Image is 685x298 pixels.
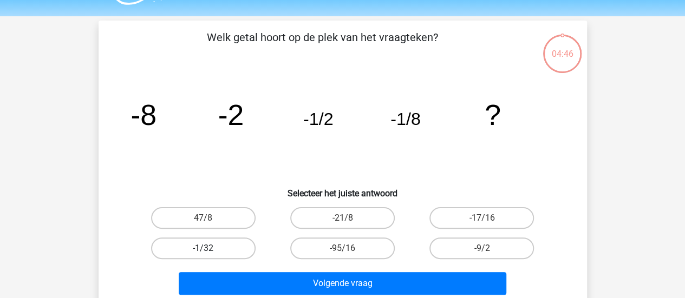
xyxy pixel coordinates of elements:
tspan: -1/2 [303,109,333,129]
tspan: -1/8 [390,109,421,129]
div: 04:46 [542,34,583,61]
button: Volgende vraag [179,272,506,295]
tspan: -8 [131,98,156,131]
label: 47/8 [151,207,256,229]
label: -21/8 [290,207,395,229]
tspan: ? [485,98,501,131]
label: -95/16 [290,237,395,259]
tspan: -2 [218,98,244,131]
label: -1/32 [151,237,256,259]
p: Welk getal hoort op de plek van het vraagteken? [116,29,529,62]
h6: Selecteer het juiste antwoord [116,180,570,198]
label: -9/2 [429,237,534,259]
label: -17/16 [429,207,534,229]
